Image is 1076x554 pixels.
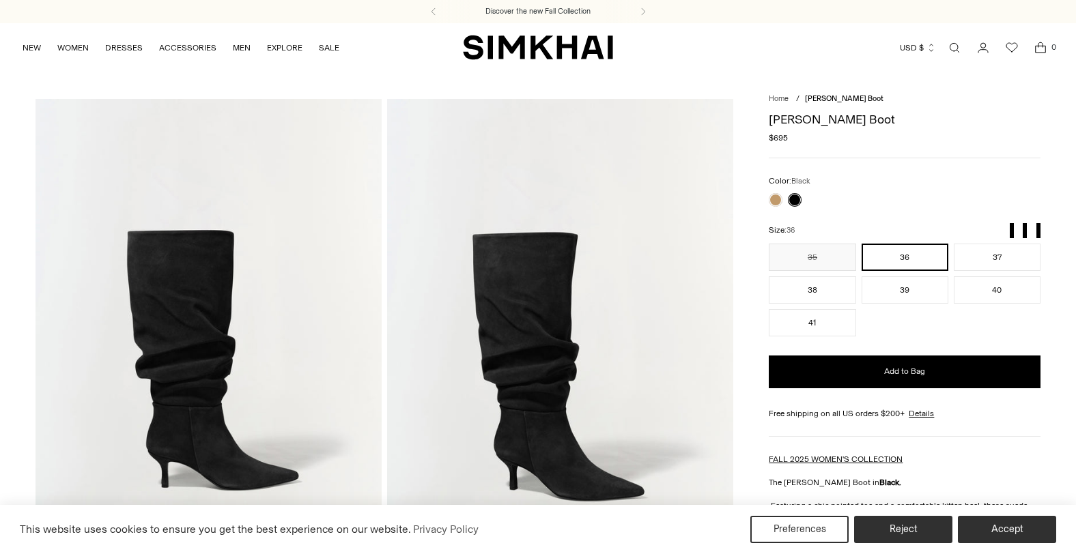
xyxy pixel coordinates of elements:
[411,519,481,540] a: Privacy Policy (opens in a new tab)
[233,33,251,63] a: MEN
[787,226,795,235] span: 36
[941,34,968,61] a: Open search modal
[791,177,810,186] span: Black
[769,355,1040,388] button: Add to Bag
[958,516,1056,543] button: Accept
[1027,34,1054,61] a: Open cart modal
[769,113,1040,126] h1: [PERSON_NAME] Boot
[854,516,952,543] button: Reject
[20,523,411,536] span: This website uses cookies to ensure you get the best experience on our website.
[57,33,89,63] a: WOMEN
[159,33,216,63] a: ACCESSORIES
[1047,41,1060,53] span: 0
[769,132,788,144] span: $695
[769,175,810,188] label: Color:
[485,6,591,17] a: Discover the new Fall Collection
[23,33,41,63] a: NEW
[969,34,997,61] a: Go to the account page
[769,309,855,336] button: 41
[769,454,903,464] a: FALL 2025 WOMEN'S COLLECTION
[319,33,339,63] a: SALE
[879,478,901,487] strong: Black.
[769,407,1040,420] div: Free shipping on all US orders $200+
[884,366,925,377] span: Add to Bag
[769,476,1040,489] p: The [PERSON_NAME] Boot in
[769,276,855,304] button: 38
[769,94,789,103] a: Home
[862,244,948,271] button: 36
[862,276,948,304] button: 39
[769,224,795,237] label: Size:
[909,407,934,420] a: Details
[267,33,302,63] a: EXPLORE
[769,93,1040,105] nav: breadcrumbs
[105,33,143,63] a: DRESSES
[954,244,1040,271] button: 37
[998,34,1025,61] a: Wishlist
[900,33,936,63] button: USD $
[769,499,1040,524] p: Featuring a chic pointed toe and a comfortable kitten heel, these suede slouch boots add a touch ...
[750,516,849,543] button: Preferences
[805,94,883,103] span: [PERSON_NAME] Boot
[463,34,613,61] a: SIMKHAI
[769,244,855,271] button: 35
[954,276,1040,304] button: 40
[796,93,799,105] div: /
